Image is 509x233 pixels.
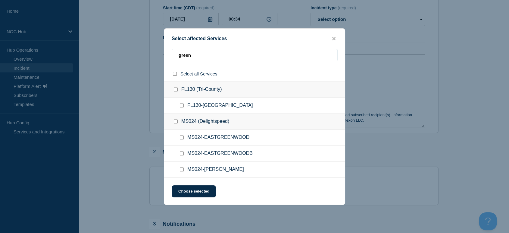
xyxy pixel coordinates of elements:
input: FL130 (Tri-County) checkbox [174,88,178,91]
button: Choose selected [172,185,216,197]
input: FL130-Greenville checkbox [180,104,184,107]
button: close button [330,36,337,42]
div: Select affected Services [164,36,345,42]
div: MS024 (Delightspeed) [164,114,345,130]
span: FL130-[GEOGRAPHIC_DATA] [187,103,253,109]
input: MS024 (Delightspeed) checkbox [174,120,178,123]
input: select all checkbox [173,72,177,76]
div: FL130 (Tri-County) [164,81,345,98]
input: MS024-EASTGREENWOODB checkbox [180,152,184,155]
span: MS024-[PERSON_NAME] [187,167,244,173]
input: MS024-GREENWOOD checkbox [180,168,184,171]
span: MS024-EASTGREENWOODB [187,151,253,157]
input: Search [172,49,337,61]
input: MS024-EASTGREENWOOD checkbox [180,136,184,139]
span: MS024-EASTGREENWOOD [187,135,249,141]
span: Select all Services [180,71,217,76]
